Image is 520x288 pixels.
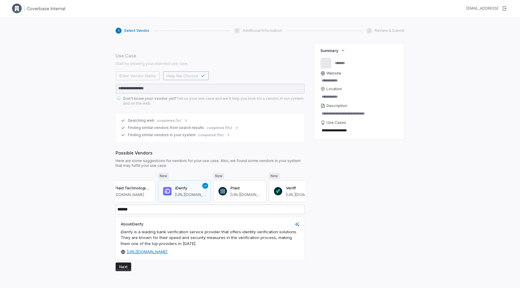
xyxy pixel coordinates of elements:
div: 3 [366,28,372,34]
h3: Plaid Technologies, Inc. [115,185,150,191]
span: Use Cases [327,120,346,125]
span: Start by entering your intended use case. [116,61,305,66]
span: Additional Information [243,28,282,33]
span: About iDenfy : [121,222,294,227]
span: Website [327,71,341,76]
img: Clerk Logo [12,4,22,13]
span: Use Case [116,53,305,59]
div: [EMAIL_ADDRESS] [466,6,498,11]
textarea: Use Cases [320,126,398,135]
span: https://www.idenfy.com [175,192,206,197]
span: Select Vendor [124,28,150,33]
span: completed (11s) [206,126,232,130]
span: Searching web [128,118,154,123]
h3: Plaid [231,185,261,191]
h1: Coverbase Internal [27,5,65,12]
button: Veriff[URL][DOMAIN_NAME] [269,180,322,202]
span: https://plaid.com [231,192,261,197]
input: Website [320,77,398,84]
span: Don't know your vendor yet? [123,96,177,101]
span: Review & Submit [375,28,404,33]
div: 1 [116,28,122,34]
span: Location [327,87,342,91]
h3: iDenfy [175,185,206,191]
span: completed (11s) [198,133,224,137]
div: iDenfy is a leading bank verification service provider that offers identity verification solution... [121,229,300,247]
div: 2 [234,28,240,34]
span: https://www.veriff.com [286,192,317,197]
span: Finding similar vendors from search results [128,125,204,130]
button: Plaid Technologies, Inc.[DOMAIN_NAME] [97,180,156,202]
span: Possible Vendors [116,150,305,156]
h3: Veriff [286,185,317,191]
span: plaid.com [115,192,150,197]
button: iDenfy[URL][DOMAIN_NAME] [158,180,211,202]
span: Description [327,103,347,108]
button: Plaid[URL][DOMAIN_NAME] [213,180,266,202]
span: Here are some suggestions for vendors for your use case. Also, we found some vendors in your syst... [116,158,305,168]
span: Tell us your use case and we'll help you look for a vendor, in our system and on the web. [123,96,304,106]
span: completed (1s) [157,118,181,123]
span: New [213,173,224,179]
span: New [158,173,169,179]
a: [URL][DOMAIN_NAME] [127,249,167,255]
input: Location [320,93,398,101]
span: New [269,173,280,179]
span: Finding similar vendors in your system [128,133,196,137]
textarea: Description [320,109,398,118]
button: Next [116,262,131,271]
span: Summary [320,48,338,53]
button: Summary [319,45,347,56]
